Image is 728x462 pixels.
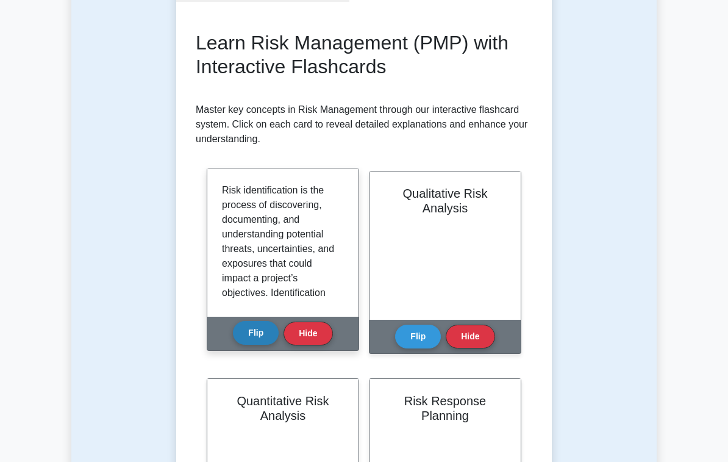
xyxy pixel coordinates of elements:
button: Hide [284,322,332,345]
h2: Learn Risk Management (PMP) with Interactive Flashcards [196,31,532,78]
p: Master key concepts in Risk Management through our interactive flashcard system. Click on each ca... [196,103,532,146]
h2: Qualitative Risk Analysis [384,186,506,215]
h2: Quantitative Risk Analysis [222,394,344,423]
button: Hide [446,325,494,348]
button: Flip [233,321,279,345]
button: Flip [395,325,441,348]
h2: Risk Response Planning [384,394,506,423]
